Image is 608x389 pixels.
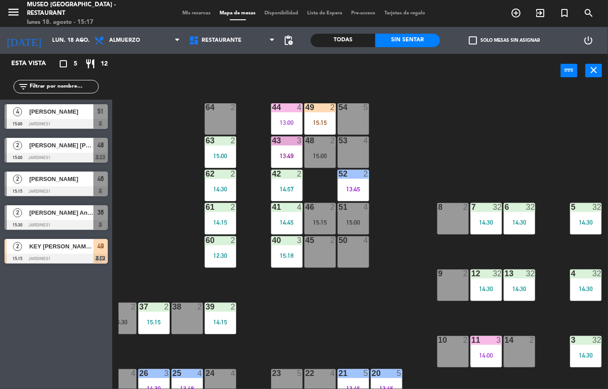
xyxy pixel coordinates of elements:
span: Mapa de mesas [216,11,260,16]
div: 15:00 [205,153,236,159]
div: 13:00 [271,119,303,126]
span: KEY [PERSON_NAME] ORTECHO [29,242,93,251]
div: 14:30 [504,286,535,292]
div: 42 [272,170,273,178]
i: exit_to_app [535,8,546,18]
div: 2 [164,303,170,311]
i: power_input [564,65,575,75]
div: 2 [231,236,236,244]
span: 46 [97,173,104,184]
i: menu [7,5,20,19]
div: 4 [297,103,303,111]
div: 3 [297,137,303,145]
div: 2 [330,203,336,211]
div: 44 [272,103,273,111]
div: 2 [463,336,469,344]
i: add_circle_outline [511,8,522,18]
span: 36 [97,207,104,218]
div: 41 [272,203,273,211]
div: 14:30 [471,219,502,225]
span: Pre-acceso [347,11,380,16]
div: 2 [198,303,203,311]
i: filter_list [18,81,29,92]
div: 37 [139,303,140,311]
div: 2 [463,203,469,211]
div: 15:15 [304,119,336,126]
div: 14:30 [504,219,535,225]
div: 4 [131,369,137,377]
div: Sin sentar [375,34,440,47]
div: 5 [297,369,303,377]
div: 5 [364,369,369,377]
span: Restaurante [202,37,242,44]
div: 2 [231,203,236,211]
i: turned_in_not [560,8,570,18]
span: 4 [13,107,22,116]
div: 13:45 [338,186,369,192]
span: Tarjetas de regalo [380,11,430,16]
div: 5 [364,103,369,111]
div: 14:30 [570,286,602,292]
div: 14:30 [205,186,236,192]
span: 2 [13,175,22,184]
div: 13:49 [271,153,303,159]
label: Solo mesas sin asignar [469,36,540,44]
i: restaurant [85,58,96,69]
div: 2 [231,170,236,178]
div: 2 [330,137,336,145]
div: 3 [497,336,502,344]
span: [PERSON_NAME] [29,107,93,116]
div: 3 [297,236,303,244]
div: 32 [493,270,502,278]
div: 14:30 [570,352,602,358]
span: Disponibilidad [260,11,303,16]
div: 14:30 [570,219,602,225]
div: 5 [397,369,402,377]
button: power_input [561,64,577,77]
span: [PERSON_NAME] Antara [29,208,93,217]
div: 32 [593,336,602,344]
i: power_settings_new [583,35,594,46]
div: 14:15 [205,219,236,225]
div: Esta vista [4,58,65,69]
div: 4 [198,369,203,377]
div: 4 [330,369,336,377]
div: 12:30 [205,252,236,259]
div: 2 [364,170,369,178]
span: Lista de Espera [303,11,347,16]
span: 48 [97,140,104,150]
span: Almuerzo [109,37,140,44]
div: 4 [364,203,369,211]
div: 2 [330,236,336,244]
div: 2 [463,270,469,278]
div: 26 [139,369,140,377]
div: 2 [297,170,303,178]
span: [PERSON_NAME] [PERSON_NAME] [29,141,93,150]
span: Mis reservas [178,11,216,16]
